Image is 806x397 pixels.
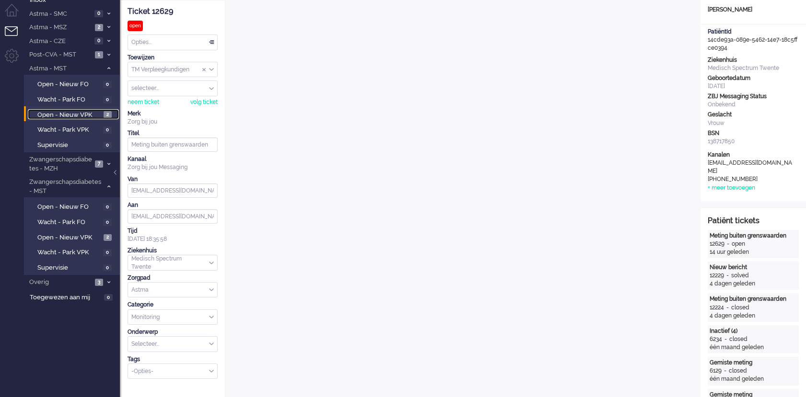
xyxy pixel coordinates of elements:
[128,201,218,209] div: Aan
[28,124,119,135] a: Wacht - Park VPK 0
[37,111,101,120] span: Open - Nieuw VPK
[710,367,722,375] div: 6129
[103,219,112,226] span: 0
[37,80,101,89] span: Open - Nieuw FO
[710,312,797,320] div: 4 dagen geleden
[37,263,101,272] span: Supervisie
[710,263,797,272] div: Nieuw bericht
[28,37,92,46] span: Astma - CZE
[128,163,218,171] div: Zorg bij jou Messaging
[729,367,747,375] div: closed
[103,126,112,134] span: 0
[28,64,102,73] span: Astma - MST
[708,74,799,82] div: Geboortedatum
[5,4,26,25] li: Dashboard menu
[708,56,799,64] div: Ziekenhuis
[708,129,799,137] div: BSN
[104,234,112,241] span: 2
[190,98,218,106] div: volg ticket
[28,216,119,227] a: Wacht - Park FO 0
[28,139,119,150] a: Supervisie 0
[128,274,218,282] div: Zorgpad
[95,51,103,58] span: 1
[708,175,794,183] div: [PHONE_NUMBER]
[28,50,92,59] span: Post-CVA - MST
[708,92,799,101] div: ZBJ Messaging Status
[128,227,218,235] div: Tijd
[94,10,103,17] span: 0
[37,248,101,257] span: Wacht - Park VPK
[28,23,92,32] span: Astma - MSZ
[710,248,797,256] div: 14 uur geleden
[701,6,806,14] div: [PERSON_NAME]
[724,304,731,312] div: -
[708,101,799,109] div: Onbekend
[95,24,103,31] span: 2
[710,375,797,383] div: één maand geleden
[4,4,456,21] body: Rich Text Area. Press ALT-0 for help.
[28,79,119,89] a: Open - Nieuw FO 0
[710,343,797,352] div: één maand geleden
[722,367,729,375] div: -
[708,216,799,227] div: Patiënt tickets
[722,335,729,343] div: -
[37,233,101,242] span: Open - Nieuw VPK
[128,54,218,62] div: Toewijzen
[128,6,218,17] div: Ticket 12629
[103,81,112,88] span: 0
[710,232,797,240] div: Meting buiten grenswaarden
[724,272,731,280] div: -
[710,335,722,343] div: 6234
[28,247,119,257] a: Wacht - Park VPK 0
[710,304,724,312] div: 12224
[708,159,794,175] div: [EMAIL_ADDRESS][DOMAIN_NAME]
[128,247,218,255] div: Ziekenhuis
[128,110,218,118] div: Merk
[28,155,92,173] span: Zwangerschapsdiabetes - MZH
[37,218,101,227] span: Wacht - Park FO
[37,203,101,212] span: Open - Nieuw FO
[103,204,112,211] span: 0
[103,264,112,272] span: 0
[710,327,797,335] div: Inactief (4)
[128,175,218,183] div: Van
[5,49,26,70] li: Admin menu
[128,98,159,106] div: neem ticket
[37,95,101,104] span: Wacht - Park FO
[708,137,799,146] div: 138717850
[128,21,143,31] div: open
[128,363,218,379] div: Select Tags
[103,142,112,149] span: 0
[729,335,748,343] div: closed
[30,293,101,302] span: Toegewezen aan mij
[732,240,745,248] div: open
[128,118,218,126] div: Zorg bij jou
[710,272,724,280] div: 12229
[128,227,218,243] div: [DATE] 18:35:58
[708,111,799,119] div: Geslacht
[708,151,799,159] div: Kanalen
[28,94,119,104] a: Wacht - Park FO 0
[37,141,101,150] span: Supervisie
[103,249,112,256] span: 0
[710,295,797,303] div: Meting buiten grenswaarden
[128,62,218,78] div: Assign Group
[128,80,218,96] div: Assign User
[28,201,119,212] a: Open - Nieuw FO 0
[708,119,799,127] div: Vrouw
[103,96,112,103] span: 0
[701,28,806,52] div: 14cde93a-089e-5462-14e7-18c5ffce0394
[731,272,749,280] div: solved
[28,278,92,287] span: Overig
[37,125,101,135] span: Wacht - Park VPK
[28,232,119,242] a: Open - Nieuw VPK 2
[28,178,102,195] span: Zwangerschapsdiabetes - MST
[28,292,120,302] a: Toegewezen aan mij 0
[710,240,724,248] div: 12629
[5,26,26,48] li: Tickets menu
[710,280,797,288] div: 4 dagen geleden
[104,294,113,301] span: 0
[708,184,755,192] div: + meer toevoegen
[708,64,799,72] div: Medisch Spectrum Twente
[28,10,92,19] span: Astma - SMC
